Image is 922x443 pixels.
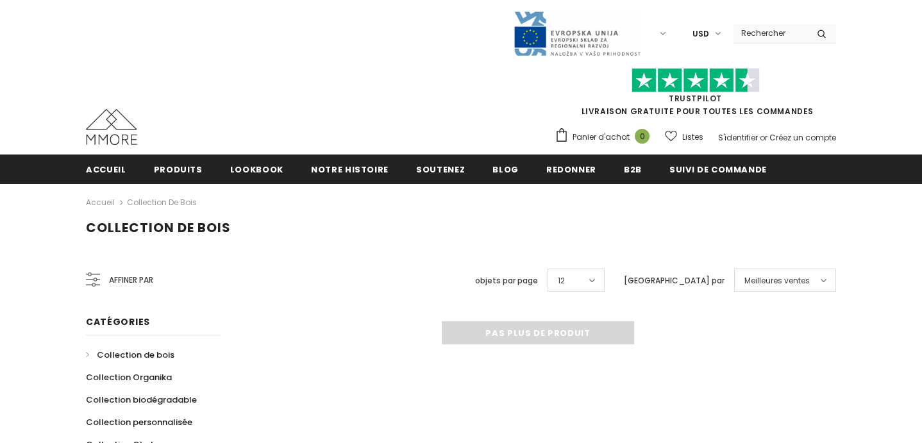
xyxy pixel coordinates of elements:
[492,155,519,183] a: Blog
[475,274,538,287] label: objets par page
[86,344,174,366] a: Collection de bois
[733,24,807,42] input: Search Site
[682,131,703,144] span: Listes
[127,197,197,208] a: Collection de bois
[635,129,650,144] span: 0
[555,128,656,147] a: Panier d'achat 0
[86,371,172,383] span: Collection Organika
[154,155,203,183] a: Produits
[692,28,709,40] span: USD
[669,163,767,176] span: Suivi de commande
[624,163,642,176] span: B2B
[311,155,389,183] a: Notre histoire
[86,389,197,411] a: Collection biodégradable
[744,274,810,287] span: Meilleures ventes
[86,394,197,406] span: Collection biodégradable
[154,163,203,176] span: Produits
[86,366,172,389] a: Collection Organika
[624,155,642,183] a: B2B
[97,349,174,361] span: Collection de bois
[669,93,722,104] a: TrustPilot
[546,163,596,176] span: Redonner
[230,155,283,183] a: Lookbook
[669,155,767,183] a: Suivi de commande
[665,126,703,148] a: Listes
[230,163,283,176] span: Lookbook
[760,132,767,143] span: or
[86,219,231,237] span: Collection de bois
[555,74,836,117] span: LIVRAISON GRATUITE POUR TOUTES LES COMMANDES
[558,274,565,287] span: 12
[86,163,126,176] span: Accueil
[86,195,115,210] a: Accueil
[86,416,192,428] span: Collection personnalisée
[632,68,760,93] img: Faites confiance aux étoiles pilotes
[416,155,465,183] a: soutenez
[86,155,126,183] a: Accueil
[86,411,192,433] a: Collection personnalisée
[513,10,641,57] img: Javni Razpis
[513,28,641,38] a: Javni Razpis
[86,109,137,145] img: Cas MMORE
[769,132,836,143] a: Créez un compte
[718,132,758,143] a: S'identifier
[573,131,630,144] span: Panier d'achat
[624,274,725,287] label: [GEOGRAPHIC_DATA] par
[492,163,519,176] span: Blog
[86,315,150,328] span: Catégories
[546,155,596,183] a: Redonner
[109,273,153,287] span: Affiner par
[311,163,389,176] span: Notre histoire
[416,163,465,176] span: soutenez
